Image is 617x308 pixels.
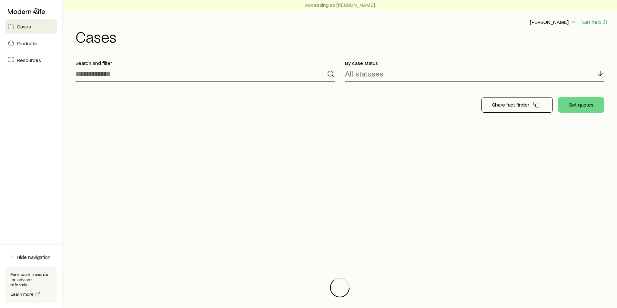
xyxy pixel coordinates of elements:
[492,101,529,108] p: Share fact finder
[10,272,52,287] p: Earn cash rewards for advisor referrals.
[76,60,335,66] p: Search and filter
[17,23,31,30] span: Cases
[558,97,604,113] button: Get quotes
[17,254,51,260] span: Hide navigation
[481,97,553,113] button: Share fact finder
[17,57,41,63] span: Resources
[11,292,34,296] span: Learn more
[5,53,57,67] a: Resources
[582,18,609,26] button: Get help
[345,60,604,66] p: By case status
[76,29,609,44] h1: Cases
[5,36,57,50] a: Products
[345,69,383,78] p: All statuses
[17,40,37,46] span: Products
[5,19,57,34] a: Cases
[5,267,57,303] div: Earn cash rewards for advisor referrals.Learn more
[530,19,576,25] p: [PERSON_NAME]
[305,2,375,8] p: Accessing as [PERSON_NAME]
[530,18,577,26] button: [PERSON_NAME]
[5,250,57,264] button: Hide navigation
